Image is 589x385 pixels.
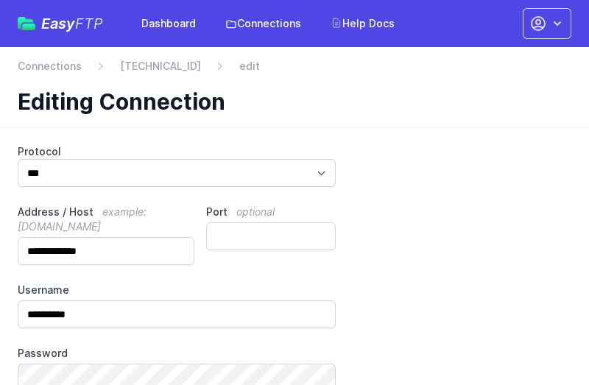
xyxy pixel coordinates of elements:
[239,59,260,74] span: edit
[216,10,310,37] a: Connections
[120,59,201,74] a: [TECHNICAL_ID]
[18,205,194,234] label: Address / Host
[41,16,103,31] span: Easy
[18,59,82,74] a: Connections
[18,88,560,115] h1: Editing Connection
[18,144,336,159] label: Protocol
[206,205,336,219] label: Port
[18,17,35,30] img: easyftp_logo.png
[75,15,103,32] span: FTP
[322,10,403,37] a: Help Docs
[18,59,571,82] nav: Breadcrumb
[133,10,205,37] a: Dashboard
[18,346,336,361] label: Password
[18,283,336,297] label: Username
[236,205,275,218] span: optional
[18,16,103,31] a: EasyFTP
